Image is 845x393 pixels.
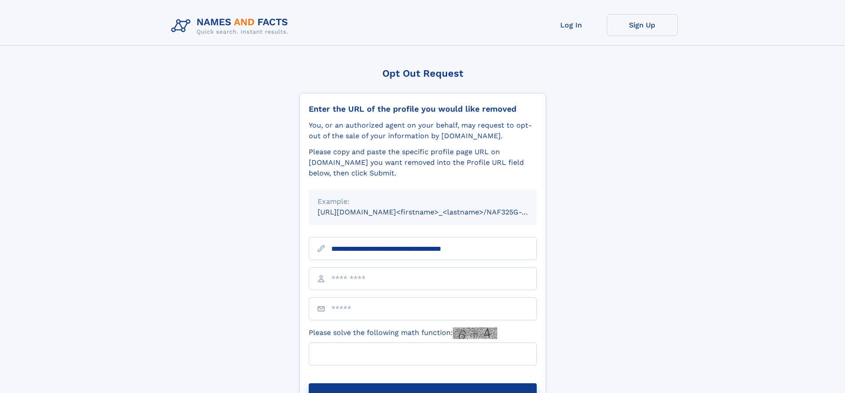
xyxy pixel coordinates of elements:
a: Sign Up [607,14,678,36]
div: Example: [318,196,528,207]
small: [URL][DOMAIN_NAME]<firstname>_<lastname>/NAF325G-xxxxxxxx [318,208,554,216]
div: Please copy and paste the specific profile page URL on [DOMAIN_NAME] you want removed into the Pr... [309,147,537,179]
label: Please solve the following math function: [309,327,497,339]
img: Logo Names and Facts [168,14,295,38]
div: Enter the URL of the profile you would like removed [309,104,537,114]
div: You, or an authorized agent on your behalf, may request to opt-out of the sale of your informatio... [309,120,537,141]
div: Opt Out Request [299,68,546,79]
a: Log In [536,14,607,36]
